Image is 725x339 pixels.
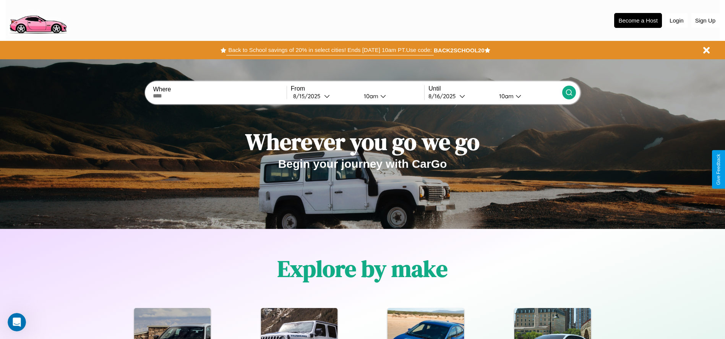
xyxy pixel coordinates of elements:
[153,86,286,93] label: Where
[277,253,448,284] h1: Explore by make
[691,13,719,28] button: Sign Up
[226,45,433,55] button: Back to School savings of 20% in select cities! Ends [DATE] 10am PT.Use code:
[666,13,688,28] button: Login
[291,92,358,100] button: 8/15/2025
[495,92,516,100] div: 10am
[293,92,324,100] div: 8 / 15 / 2025
[428,85,562,92] label: Until
[6,4,70,36] img: logo
[614,13,662,28] button: Become a Host
[428,92,459,100] div: 8 / 16 / 2025
[8,313,26,331] iframe: Intercom live chat
[434,47,485,54] b: BACK2SCHOOL20
[291,85,424,92] label: From
[493,92,562,100] button: 10am
[716,154,721,185] div: Give Feedback
[358,92,425,100] button: 10am
[360,92,380,100] div: 10am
